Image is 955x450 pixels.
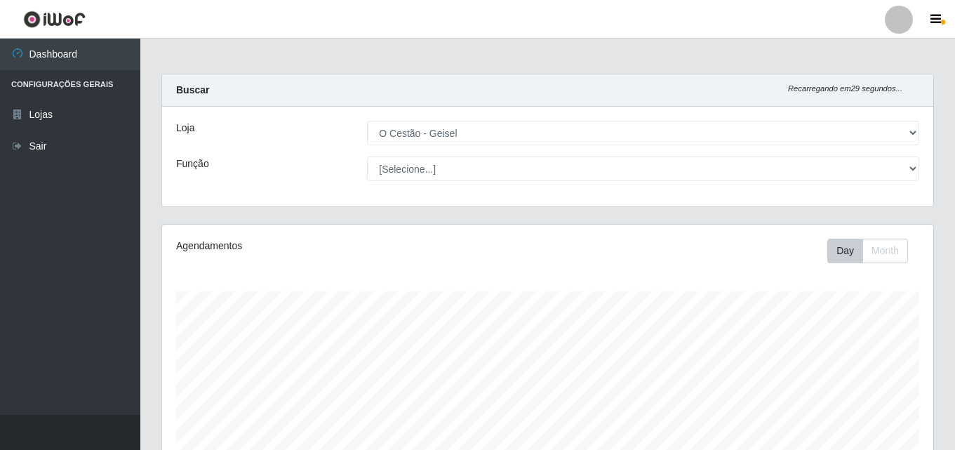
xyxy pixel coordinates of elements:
[827,239,863,263] button: Day
[23,11,86,28] img: CoreUI Logo
[862,239,908,263] button: Month
[827,239,908,263] div: First group
[788,84,902,93] i: Recarregando em 29 segundos...
[176,121,194,135] label: Loja
[827,239,919,263] div: Toolbar with button groups
[176,157,209,171] label: Função
[176,84,209,95] strong: Buscar
[176,239,474,253] div: Agendamentos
